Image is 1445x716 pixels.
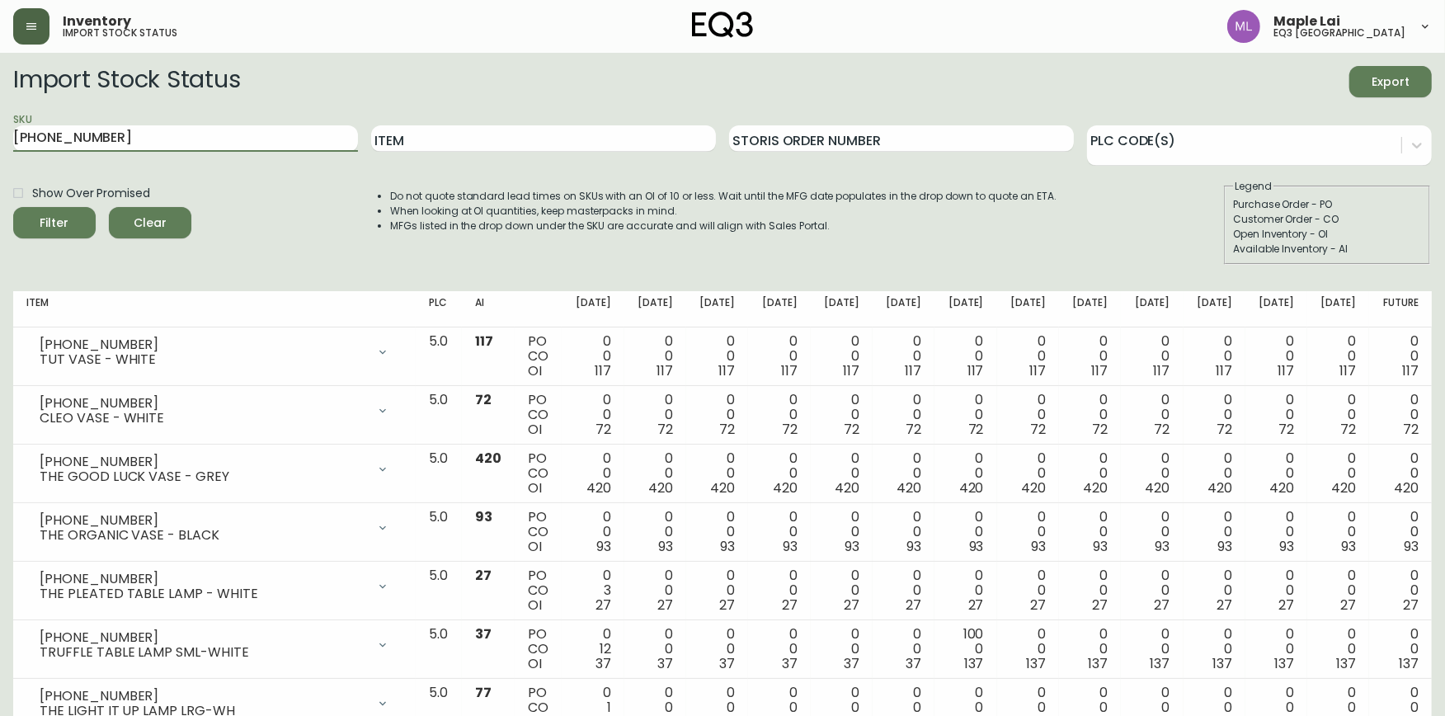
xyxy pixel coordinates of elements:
span: 27 [719,596,735,615]
div: 0 0 [824,451,859,496]
div: 0 0 [1259,568,1294,613]
div: 0 0 [1320,451,1356,496]
div: [PHONE_NUMBER]THE PLEATED TABLE LAMP - WHITE [26,568,402,605]
span: 117 [1278,361,1294,380]
div: PO CO [528,568,548,613]
span: OI [528,654,542,673]
span: 117 [781,361,798,380]
span: 93 [906,537,921,556]
span: 117 [1340,361,1357,380]
div: 0 0 [699,451,735,496]
div: THE ORGANIC VASE - BLACK [40,528,366,543]
div: 0 0 [1072,510,1108,554]
span: 37 [844,654,859,673]
span: 27 [1092,596,1108,615]
button: Export [1349,66,1432,97]
div: 0 0 [1010,451,1046,496]
div: 0 12 [575,627,610,671]
span: 420 [648,478,673,497]
span: 420 [586,478,611,497]
span: 420 [959,478,984,497]
div: 0 0 [638,451,673,496]
span: 37 [657,654,673,673]
div: [PHONE_NUMBER]THE ORGANIC VASE - BLACK [26,510,402,546]
div: 0 0 [1320,568,1356,613]
th: [DATE] [748,291,810,327]
span: 27 [475,566,492,585]
span: 72 [657,420,673,439]
div: [PHONE_NUMBER] [40,630,366,645]
span: 77 [475,683,492,702]
span: 72 [1030,420,1046,439]
div: [PHONE_NUMBER]TUT VASE - WHITE [26,334,402,370]
img: logo [692,12,753,38]
span: 72 [719,420,735,439]
span: 37 [475,624,492,643]
span: OI [528,537,542,556]
span: 117 [595,361,611,380]
th: [DATE] [1245,291,1307,327]
span: 117 [1029,361,1046,380]
th: PLC [416,291,461,327]
span: Maple Lai [1273,15,1340,28]
div: 0 0 [1072,334,1108,379]
span: 420 [1207,478,1232,497]
div: 0 0 [1259,510,1294,554]
div: Available Inventory - AI [1233,242,1421,257]
div: THE GOOD LUCK VASE - GREY [40,469,366,484]
span: 37 [719,654,735,673]
span: OI [528,420,542,439]
div: 0 0 [761,510,797,554]
span: 93 [969,537,984,556]
div: 0 0 [1134,568,1170,613]
div: 0 0 [1134,627,1170,671]
span: 137 [1026,654,1046,673]
div: 0 0 [1134,334,1170,379]
div: 0 0 [1010,568,1046,613]
div: 0 0 [638,393,673,437]
div: 0 0 [1197,627,1232,671]
span: 93 [1156,537,1170,556]
div: [PHONE_NUMBER] [40,337,366,352]
span: 72 [906,420,921,439]
span: Inventory [63,15,131,28]
div: 0 0 [1197,510,1232,554]
span: 137 [1212,654,1232,673]
div: Customer Order - CO [1233,212,1421,227]
div: 0 0 [761,627,797,671]
div: 0 0 [575,334,610,379]
span: 137 [964,654,984,673]
span: 27 [1217,596,1232,615]
button: Filter [13,207,96,238]
legend: Legend [1233,179,1273,194]
div: PO CO [528,451,548,496]
span: 27 [782,596,798,615]
div: 0 0 [1320,627,1356,671]
span: 117 [967,361,984,380]
span: 93 [596,537,611,556]
div: 0 0 [1010,510,1046,554]
span: 93 [658,537,673,556]
div: 0 0 [1382,393,1419,437]
span: Show Over Promised [32,185,150,202]
div: 0 0 [1382,510,1419,554]
div: 0 0 [824,510,859,554]
div: 0 0 [1382,334,1419,379]
span: 72 [1092,420,1108,439]
div: 0 0 [575,393,610,437]
span: 72 [1278,420,1294,439]
div: 0 0 [699,393,735,437]
div: [PHONE_NUMBER] [40,455,366,469]
span: 137 [1088,654,1108,673]
span: Clear [122,213,178,233]
div: TUT VASE - WHITE [40,352,366,367]
div: 0 0 [761,393,797,437]
span: OI [528,478,542,497]
div: 0 0 [1382,451,1419,496]
th: Future [1369,291,1432,327]
span: 117 [1402,361,1419,380]
span: 137 [1274,654,1294,673]
span: 72 [968,420,984,439]
span: 117 [475,332,493,351]
div: 0 0 [699,510,735,554]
